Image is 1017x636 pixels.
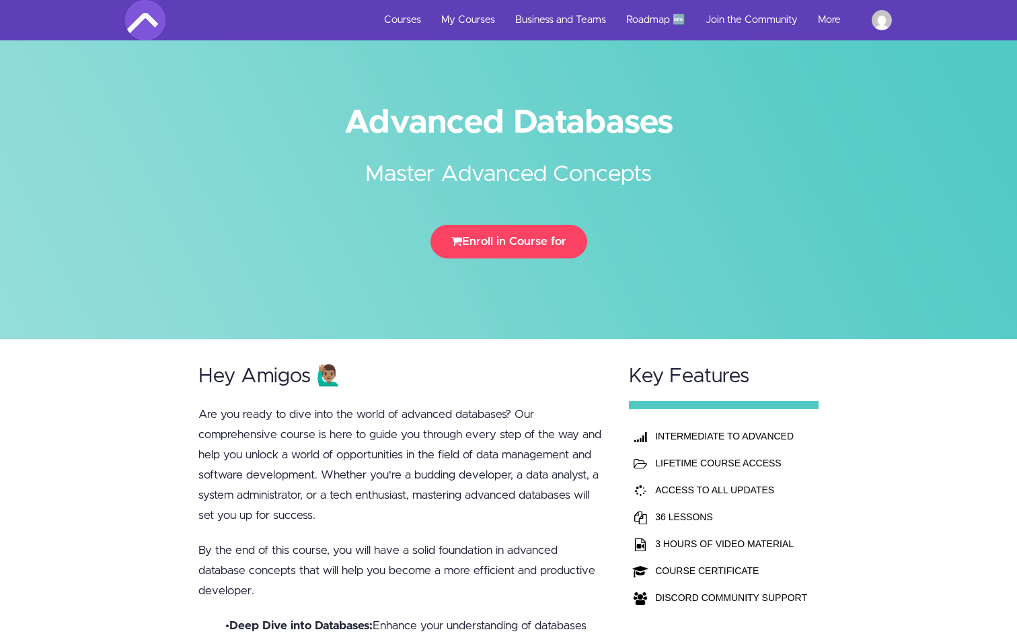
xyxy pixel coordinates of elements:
th: INTERMEDIATE TO ADVANCED [652,423,811,450]
td: DISCORD COMMUNITY SUPPORT [652,584,811,611]
h2: Key Features [629,365,819,388]
td: COURSE CERTIFICATE [652,557,811,584]
p: By the end of this course, you will have a solid foundation in advanced database concepts that wi... [198,540,603,601]
button: Enroll in Course for [430,225,587,258]
p: Are you ready to dive into the world of advanced databases? Our comprehensive course is here to g... [198,404,603,526]
h1: Advanced Databases [125,108,892,138]
td: 3 HOURS OF VIDEO MATERIAL [652,530,811,557]
td: ACCESS TO ALL UPDATES [652,476,811,503]
b: Deep Dive into Databases: [229,620,373,631]
img: rsmalick@gmail.com [872,10,892,30]
td: LIFETIME COURSE ACCESS [652,450,811,476]
td: 36 LESSONS [652,503,811,530]
h2: Master Advanced Concepts [256,138,761,191]
h2: Hey Amigos 🙋🏽‍♂️ [198,365,603,388]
